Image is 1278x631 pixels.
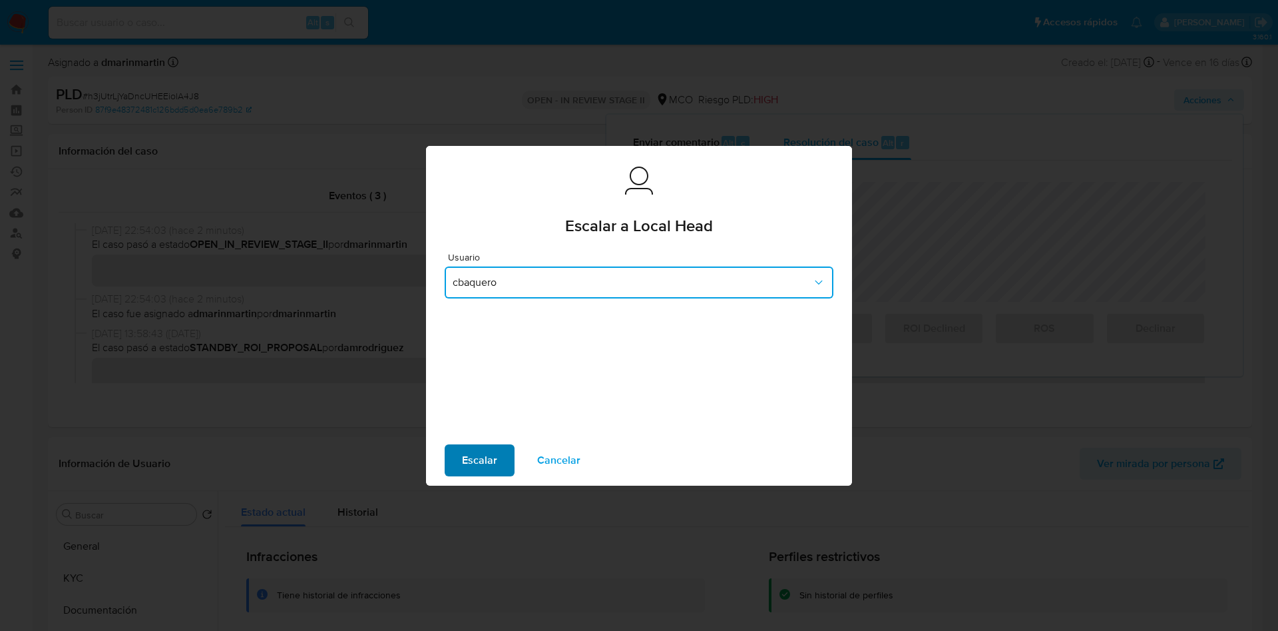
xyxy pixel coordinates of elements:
[453,276,812,289] span: cbaquero
[445,444,515,476] button: Escalar
[565,218,713,234] span: Escalar a Local Head
[445,267,833,299] button: cbaquero
[462,446,497,475] span: Escalar
[537,446,580,475] span: Cancelar
[448,253,837,262] span: Usuario
[520,444,598,476] button: Cancelar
